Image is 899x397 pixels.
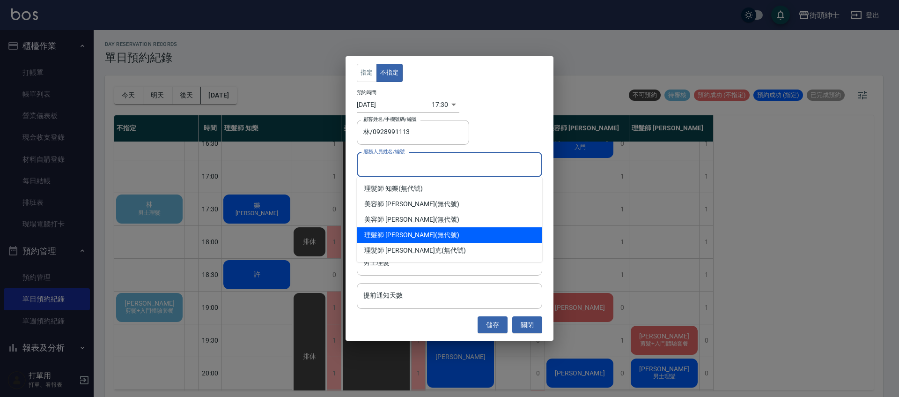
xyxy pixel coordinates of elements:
button: 關閉 [512,316,542,334]
button: 指定 [357,64,377,82]
button: 儲存 [478,316,508,334]
span: 理髮師 知樂 [364,184,398,194]
span: 理髮師 [PERSON_NAME] [364,230,435,240]
span: 美容師 [PERSON_NAME] [364,199,435,209]
label: 服務人員姓名/編號 [363,148,405,155]
div: (無代號) [357,212,542,227]
label: 預約時間 [357,89,376,96]
span: 理髮師 [PERSON_NAME]克 [364,246,442,255]
div: (無代號) [357,196,542,212]
div: (無代號) [357,227,542,243]
label: 顧客姓名/手機號碼/編號 [363,116,417,123]
span: 美容師 [PERSON_NAME] [364,215,435,225]
div: 17:30 [432,97,448,112]
input: Choose date, selected date is 2025-10-14 [357,97,432,112]
button: 不指定 [376,64,403,82]
div: (無代號) [357,243,542,258]
div: (無代號) [357,181,542,196]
